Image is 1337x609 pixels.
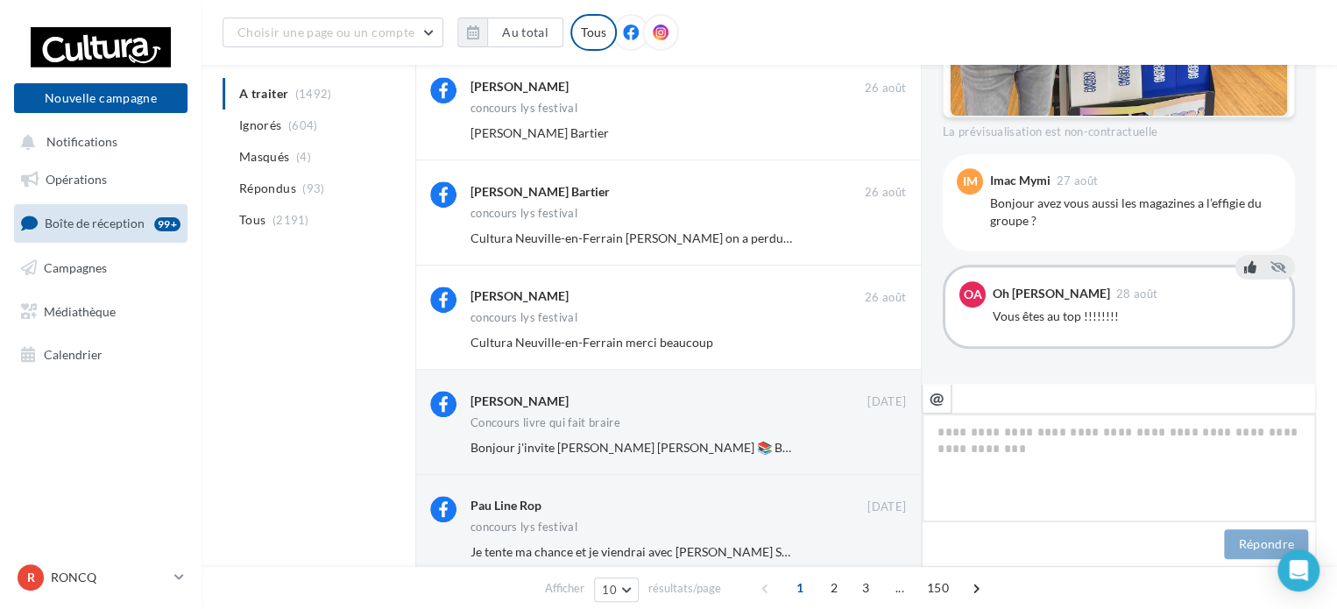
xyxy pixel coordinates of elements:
span: R [27,569,35,586]
span: (2191) [272,213,309,227]
button: @ [922,384,951,414]
span: 10 [602,583,617,597]
div: [PERSON_NAME] [470,287,569,305]
div: Vous êtes au top !!!!!!!! [993,308,1278,325]
span: Calendrier [44,347,103,362]
span: (93) [302,181,324,195]
button: Au total [457,18,563,47]
span: 150 [920,574,956,602]
div: concours lys festival [470,521,577,533]
button: Choisir une page ou un compte [223,18,443,47]
span: 26 août [865,185,906,201]
span: Opérations [46,172,107,187]
div: [PERSON_NAME] [470,78,569,96]
span: Bonjour j'invite [PERSON_NAME] [PERSON_NAME] 📚 Bonne journée 😊 [470,440,872,455]
span: ... [886,574,914,602]
div: [PERSON_NAME] Bartier [470,183,610,201]
span: Tous [239,211,265,229]
a: Opérations [11,161,191,198]
span: IM [963,173,978,190]
span: Notifications [46,135,117,150]
span: 3 [852,574,880,602]
span: Campagnes [44,260,107,275]
span: Cultura Neuville-en-Ferrain merci beaucoup [470,335,713,350]
span: 28 août [1116,288,1157,300]
span: 26 août [865,81,906,96]
a: Boîte de réception99+ [11,204,191,242]
span: 2 [820,574,848,602]
button: 10 [594,577,639,602]
a: Campagnes [11,250,191,287]
span: (4) [296,150,311,164]
span: 1 [786,574,814,602]
a: Calendrier [11,336,191,373]
span: Ignorés [239,117,281,134]
button: Au total [487,18,563,47]
span: Médiathèque [44,303,116,318]
div: Oh [PERSON_NAME] [993,287,1110,300]
div: Pau Line Rop [470,497,541,514]
div: concours lys festival [470,208,577,219]
span: 26 août [865,290,906,306]
span: [DATE] [867,499,906,515]
span: Répondus [239,180,296,197]
div: Open Intercom Messenger [1277,549,1319,591]
div: Concours livre qui fait braire [470,417,620,428]
span: Cultura Neuville-en-Ferrain [PERSON_NAME] on a perdu 😣 [470,230,801,245]
span: Je tente ma chance et je viendrai avec [PERSON_NAME] Sanguino [PERSON_NAME] [PERSON_NAME] 🤞🍀🍀🍀🤞🤩😍🥳🥳 [470,544,1162,559]
span: OA [964,286,982,303]
span: (604) [288,118,318,132]
button: Nouvelle campagne [14,83,187,113]
div: 99+ [154,217,180,231]
div: concours lys festival [470,103,577,114]
div: concours lys festival [470,312,577,323]
span: Choisir une page ou un compte [237,25,414,39]
span: Masqués [239,148,289,166]
p: RONCQ [51,569,167,586]
a: R RONCQ [14,561,187,594]
span: résultats/page [648,580,721,597]
span: 27 août [1057,175,1098,187]
div: La prévisualisation est non-contractuelle [943,117,1295,140]
span: [PERSON_NAME] Bartier [470,125,609,140]
div: Bonjour avez vous aussi les magazines a l’effigie du groupe ? [990,195,1281,230]
div: [PERSON_NAME] [470,393,569,410]
i: @ [930,390,944,406]
span: Afficher [545,580,584,597]
span: [DATE] [867,394,906,410]
div: Tous [570,14,617,51]
span: Boîte de réception [45,216,145,230]
a: Médiathèque [11,294,191,330]
button: Répondre [1224,529,1308,559]
div: Imac Mymi [990,174,1050,187]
